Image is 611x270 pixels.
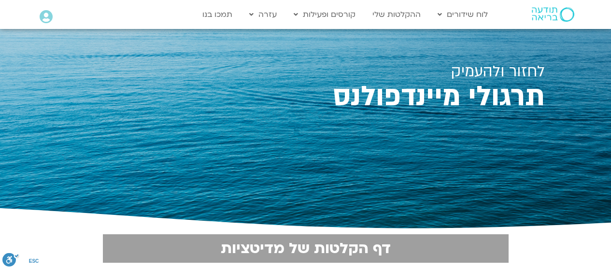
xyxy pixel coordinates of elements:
h2: לחזור ולהעמיק [67,63,545,80]
a: עזרה [244,5,282,24]
a: קורסים ופעילות [289,5,360,24]
a: ההקלטות שלי [368,5,426,24]
a: לוח שידורים [433,5,493,24]
h2: תרגולי מיינדפולנס [67,84,545,110]
img: תודעה בריאה [532,7,574,22]
h2: דף הקלטות של מדיטציות [109,240,503,257]
a: תמכו בנו [198,5,237,24]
